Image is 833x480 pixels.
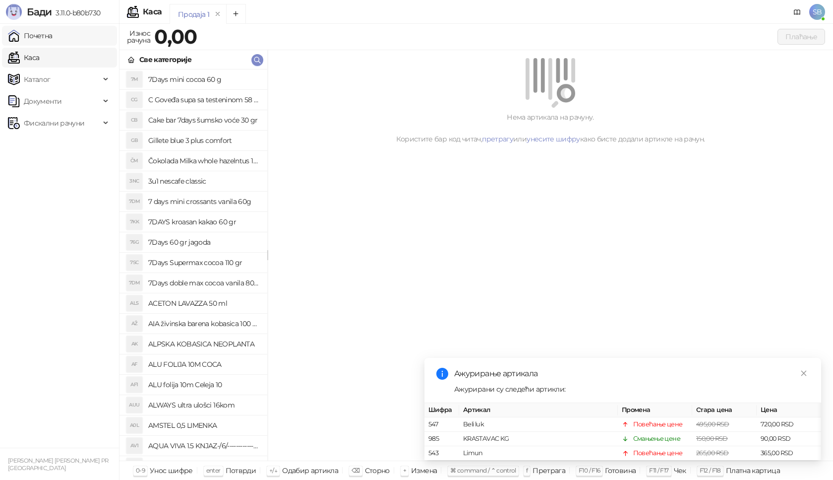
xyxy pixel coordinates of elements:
[424,417,459,432] td: 547
[777,29,825,45] button: Плаћање
[126,356,142,372] div: AF
[800,370,807,377] span: close
[178,9,209,20] div: Продаја 1
[533,464,565,477] div: Претрага
[148,153,259,169] h4: Čokolada Milka whole hazelntus 100 gr
[126,438,142,454] div: AV1
[148,438,259,454] h4: AQUA VIVA 1.5 KNJAZ-/6/-----------------
[139,54,191,65] div: Све категорије
[454,384,809,395] div: Ажурирани су следећи артикли:
[618,403,692,417] th: Промена
[126,112,142,128] div: CB
[148,316,259,332] h4: AIA živinska barena kobasica 100 gr
[450,467,516,474] span: ⌘ command / ⌃ control
[424,432,459,446] td: 985
[126,153,142,169] div: ČM
[459,446,618,461] td: Limun
[148,173,259,189] h4: 3u1 nescafe classic
[280,112,821,144] div: Нема артикала на рачуну. Користите бар код читач, или како бисте додали артикле на рачун.
[154,24,197,49] strong: 0,00
[126,377,142,393] div: AF1
[757,446,821,461] td: 365,00 RSD
[148,255,259,271] h4: 7Days Supermax cocoa 110 gr
[411,464,437,477] div: Измена
[365,464,390,477] div: Сторно
[119,69,267,461] div: grid
[696,420,729,428] span: 495,00 RSD
[126,295,142,311] div: AL5
[126,336,142,352] div: AK
[789,4,805,20] a: Документација
[126,92,142,108] div: CG
[148,133,259,148] h4: Gillete blue 3 plus comfort
[148,377,259,393] h4: ALU folija 10m Celeja 10
[809,4,825,20] span: SB
[136,467,145,474] span: 0-9
[148,458,259,474] h4: AQUA VIVA REBOOT 0.75L-/12/--
[424,403,459,417] th: Шифра
[459,417,618,432] td: Beli luk
[226,4,246,24] button: Add tab
[126,316,142,332] div: AŽ
[436,368,448,380] span: info-circle
[126,133,142,148] div: GB
[148,397,259,413] h4: ALWAYS ultra ulošci 16kom
[459,403,618,417] th: Артикал
[6,4,22,20] img: Logo
[24,91,61,111] span: Документи
[798,368,809,379] a: Close
[696,435,728,442] span: 150,00 RSD
[352,467,359,474] span: ⌫
[8,48,39,68] a: Каса
[148,417,259,433] h4: AMSTEL 0,5 LIMENKA
[633,448,683,458] div: Повећање цене
[482,135,513,143] a: претрагу
[211,10,224,18] button: remove
[633,434,680,444] div: Смањење цене
[633,419,683,429] div: Повећање цене
[206,467,221,474] span: enter
[757,432,821,446] td: 90,00 RSD
[605,464,636,477] div: Готовина
[527,135,580,143] a: унесите шифру
[27,6,52,18] span: Бади
[726,464,780,477] div: Платна картица
[757,403,821,417] th: Цена
[126,234,142,250] div: 76G
[126,397,142,413] div: AUU
[148,92,259,108] h4: C Goveđa supa sa testeninom 58 grama
[454,368,809,380] div: Ажурирање артикала
[126,417,142,433] div: A0L
[24,113,84,133] span: Фискални рачуни
[226,464,256,477] div: Потврди
[148,112,259,128] h4: Cake bar 7days šumsko voće 30 gr
[148,356,259,372] h4: ALU FOLIJA 10M COCA
[459,432,618,446] td: KRASTAVAC KG
[126,255,142,271] div: 7SC
[143,8,162,16] div: Каса
[24,69,51,89] span: Каталог
[579,467,600,474] span: F10 / F16
[148,295,259,311] h4: ACETON LAVAZZA 50 ml
[700,467,721,474] span: F12 / F18
[148,234,259,250] h4: 7Days 60 gr jagoda
[148,214,259,230] h4: 7DAYS kroasan kakao 60 gr
[126,71,142,87] div: 7M
[126,275,142,291] div: 7DM
[148,275,259,291] h4: 7Days doble max cocoa vanila 80 gr
[403,467,406,474] span: +
[126,194,142,209] div: 7DM
[126,173,142,189] div: 3NC
[674,464,686,477] div: Чек
[282,464,338,477] div: Одабир артикла
[126,458,142,474] div: AVR
[126,214,142,230] div: 7KK
[8,26,53,46] a: Почетна
[757,417,821,432] td: 720,00 RSD
[52,8,100,17] span: 3.11.0-b80b730
[649,467,668,474] span: F11 / F17
[692,403,757,417] th: Стара цена
[8,457,109,472] small: [PERSON_NAME] [PERSON_NAME] PR [GEOGRAPHIC_DATA]
[526,467,528,474] span: f
[696,449,729,457] span: 265,00 RSD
